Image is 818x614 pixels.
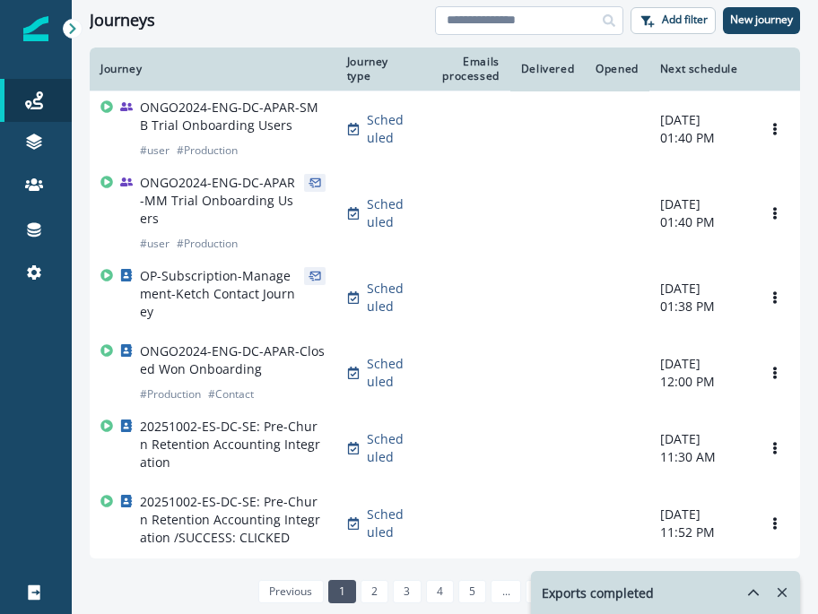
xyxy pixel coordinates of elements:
[660,62,739,76] div: Next schedule
[542,584,654,602] p: Exports completed
[90,335,800,411] a: ONGO2024-ENG-DC-APAR-Closed Won Onboarding#Production#ContactScheduled-[DATE]12:00 PMOptions
[177,142,238,160] p: # Production
[90,91,800,168] a: ONGO2024-ENG-DC-APAR-SMB Trial Onboarding Users#user#ProductionScheduled-[DATE]01:40 PMOptions
[660,129,739,147] p: 01:40 PM
[526,580,553,603] a: Page 8
[367,195,408,231] p: Scheduled
[430,55,500,83] div: Emails processed
[660,448,739,466] p: 11:30 AM
[660,213,739,231] p: 01:40 PM
[361,580,388,603] a: Page 2
[631,7,716,34] button: Add filter
[90,167,800,260] a: ONGO2024-ENG-DC-APAR-MM Trial Onboarding Users#user#ProductionScheduled-[DATE]01:40 PMOptions
[662,13,708,26] p: Add filter
[660,506,739,523] p: [DATE]
[140,385,201,403] p: # Production
[660,195,739,213] p: [DATE]
[761,510,789,537] button: Options
[739,579,768,606] button: hide-exports
[761,359,789,386] button: Options
[347,55,408,83] div: Journey type
[90,11,155,30] h1: Journeys
[90,260,800,335] a: OP-Subscription-Management-Ketch Contact JourneyScheduled-[DATE]01:38 PMOptions
[768,579,796,606] button: Remove-exports
[761,284,789,311] button: Options
[367,111,408,147] p: Scheduled
[426,580,454,603] a: Page 4
[367,355,408,391] p: Scheduled
[140,418,326,471] p: 20251002-ES-DC-SE: Pre-Churn Retention Accounting Integration
[660,298,739,316] p: 01:38 PM
[140,342,326,378] p: ONGO2024-ENG-DC-APAR-Closed Won Onboarding
[140,493,326,547] p: 20251002-ES-DC-SE: Pre-Churn Retention Accounting Integration /SUCCESS: CLICKED
[23,16,48,41] img: Inflection
[254,580,636,603] ul: Pagination
[100,62,326,76] div: Journey
[208,385,254,403] p: # Contact
[367,280,408,316] p: Scheduled
[140,174,297,228] p: ONGO2024-ENG-DC-APAR-MM Trial Onboarding Users
[140,142,170,160] p: # user
[723,7,800,34] button: New journey
[90,486,800,561] a: 20251002-ES-DC-SE: Pre-Churn Retention Accounting Integration /SUCCESS: CLICKEDScheduled-[DATE]11...
[725,572,761,613] button: hide-exports
[660,355,739,373] p: [DATE]
[596,62,639,76] div: Opened
[761,435,789,462] button: Options
[660,280,739,298] p: [DATE]
[761,200,789,227] button: Options
[458,580,486,603] a: Page 5
[730,13,793,26] p: New journey
[660,373,739,391] p: 12:00 PM
[90,411,800,486] a: 20251002-ES-DC-SE: Pre-Churn Retention Accounting IntegrationScheduled-[DATE]11:30 AMOptions
[177,235,238,253] p: # Production
[328,580,356,603] a: Page 1 is your current page
[140,267,297,321] p: OP-Subscription-Management-Ketch Contact Journey
[660,430,739,448] p: [DATE]
[393,580,421,603] a: Page 3
[140,235,170,253] p: # user
[140,99,326,134] p: ONGO2024-ENG-DC-APAR-SMB Trial Onboarding Users
[660,111,739,129] p: [DATE]
[367,430,408,466] p: Scheduled
[367,506,408,541] p: Scheduled
[491,580,520,603] a: Jump forward
[521,62,574,76] div: Delivered
[761,116,789,143] button: Options
[660,523,739,541] p: 11:52 PM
